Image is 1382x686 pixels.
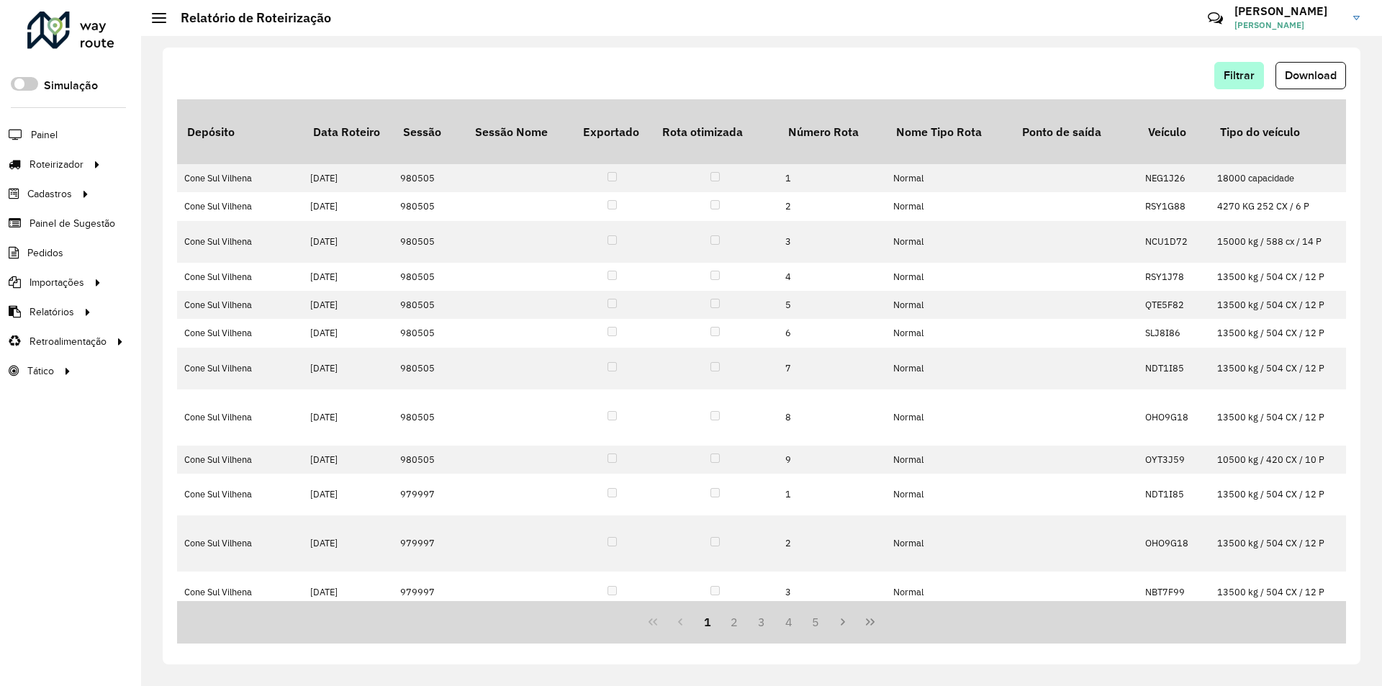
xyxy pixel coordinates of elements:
button: 3 [748,608,775,636]
td: 980505 [393,319,465,347]
span: Retroalimentação [30,334,107,349]
td: Normal [886,164,1012,192]
button: Last Page [857,608,884,636]
td: 980505 [393,164,465,192]
td: Cone Sul Vilhena [177,572,303,613]
td: 13500 kg / 504 CX / 12 P [1210,291,1336,319]
td: 980505 [393,291,465,319]
span: Painel [31,127,58,143]
td: 9 [778,446,886,474]
td: 980505 [393,221,465,263]
td: NCU1D72 [1138,221,1210,263]
td: Normal [886,319,1012,347]
th: Sessão [393,99,465,164]
td: Cone Sul Vilhena [177,192,303,220]
td: 13500 kg / 504 CX / 12 P [1210,572,1336,613]
td: SLJ8I86 [1138,319,1210,347]
td: [DATE] [303,515,393,572]
td: Cone Sul Vilhena [177,389,303,446]
td: [DATE] [303,263,393,291]
td: [DATE] [303,221,393,263]
td: 10500 kg / 420 CX / 10 P [1210,446,1336,474]
td: 7 [778,348,886,389]
th: Data Roteiro [303,99,393,164]
td: NDT1I85 [1138,474,1210,515]
td: Cone Sul Vilhena [177,348,303,389]
td: 979997 [393,515,465,572]
td: 18000 capacidade [1210,164,1336,192]
th: Veículo [1138,99,1210,164]
th: Exportado [573,99,652,164]
h2: Relatório de Roteirização [166,10,331,26]
td: 980505 [393,389,465,446]
td: Cone Sul Vilhena [177,263,303,291]
td: [DATE] [303,319,393,347]
td: Cone Sul Vilhena [177,319,303,347]
td: 15000 kg / 588 cx / 14 P [1210,221,1336,263]
td: 13500 kg / 504 CX / 12 P [1210,474,1336,515]
th: Nome Tipo Rota [886,99,1012,164]
td: [DATE] [303,572,393,613]
td: 3 [778,221,886,263]
td: NEG1J26 [1138,164,1210,192]
th: Depósito [177,99,303,164]
h3: [PERSON_NAME] [1234,4,1342,18]
td: 13500 kg / 504 CX / 12 P [1210,319,1336,347]
td: 2 [778,192,886,220]
td: 980505 [393,446,465,474]
label: Simulação [44,77,98,94]
td: [DATE] [303,291,393,319]
td: 13500 kg / 504 CX / 12 P [1210,389,1336,446]
td: OYT3J59 [1138,446,1210,474]
td: NBT7F99 [1138,572,1210,613]
td: NDT1I85 [1138,348,1210,389]
td: Normal [886,291,1012,319]
td: Normal [886,572,1012,613]
td: Normal [886,474,1012,515]
td: 2 [778,515,886,572]
button: Filtrar [1214,62,1264,89]
td: Normal [886,348,1012,389]
td: 1 [778,164,886,192]
span: Roteirizador [30,157,83,172]
td: OHO9G18 [1138,515,1210,572]
td: 980505 [393,192,465,220]
td: Cone Sul Vilhena [177,474,303,515]
td: [DATE] [303,164,393,192]
span: Painel de Sugestão [30,216,115,231]
td: OHO9G18 [1138,389,1210,446]
button: 5 [803,608,830,636]
td: 6 [778,319,886,347]
td: RSY1J78 [1138,263,1210,291]
td: [DATE] [303,446,393,474]
button: 4 [775,608,803,636]
span: Pedidos [27,245,63,261]
td: Cone Sul Vilhena [177,291,303,319]
th: Sessão Nome [465,99,573,164]
td: 979997 [393,572,465,613]
td: Normal [886,446,1012,474]
td: Normal [886,389,1012,446]
td: Cone Sul Vilhena [177,515,303,572]
td: [DATE] [303,474,393,515]
td: 979997 [393,474,465,515]
td: 1 [778,474,886,515]
span: [PERSON_NAME] [1234,19,1342,32]
td: Cone Sul Vilhena [177,446,303,474]
td: 3 [778,572,886,613]
td: 13500 kg / 504 CX / 12 P [1210,515,1336,572]
span: Filtrar [1224,69,1255,81]
td: RSY1G88 [1138,192,1210,220]
button: 2 [721,608,748,636]
td: 4 [778,263,886,291]
td: [DATE] [303,389,393,446]
td: [DATE] [303,348,393,389]
button: Download [1275,62,1346,89]
td: 13500 kg / 504 CX / 12 P [1210,348,1336,389]
span: Tático [27,364,54,379]
th: Rota otimizada [652,99,778,164]
td: 4270 KG 252 CX / 6 P [1210,192,1336,220]
td: Cone Sul Vilhena [177,221,303,263]
td: [DATE] [303,192,393,220]
span: Cadastros [27,186,72,202]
